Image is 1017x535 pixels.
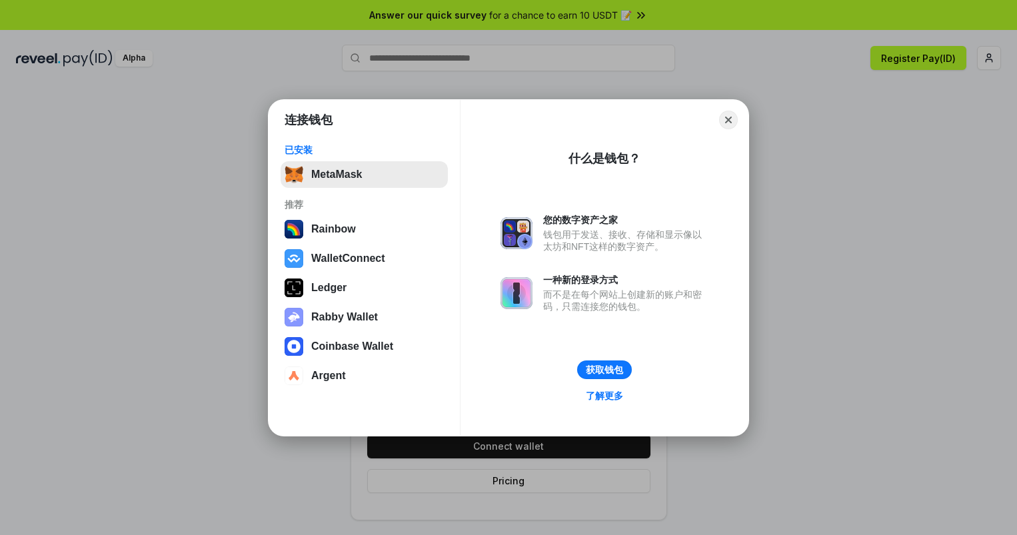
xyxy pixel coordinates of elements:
button: Rainbow [281,216,448,243]
div: 已安装 [285,144,444,156]
div: WalletConnect [311,253,385,265]
a: 了解更多 [578,387,631,404]
div: Argent [311,370,346,382]
div: 一种新的登录方式 [543,274,708,286]
button: WalletConnect [281,245,448,272]
button: Rabby Wallet [281,304,448,330]
button: 获取钱包 [577,360,632,379]
div: 推荐 [285,199,444,211]
button: MetaMask [281,161,448,188]
img: svg+xml,%3Csvg%20width%3D%2228%22%20height%3D%2228%22%20viewBox%3D%220%200%2028%2028%22%20fill%3D... [285,337,303,356]
button: Ledger [281,274,448,301]
div: MetaMask [311,169,362,181]
div: 钱包用于发送、接收、存储和显示像以太坊和NFT这样的数字资产。 [543,229,708,253]
img: svg+xml,%3Csvg%20xmlns%3D%22http%3A%2F%2Fwww.w3.org%2F2000%2Fsvg%22%20fill%3D%22none%22%20viewBox... [501,277,532,309]
div: Ledger [311,282,347,294]
h1: 连接钱包 [285,112,333,128]
img: svg+xml,%3Csvg%20width%3D%22120%22%20height%3D%22120%22%20viewBox%3D%220%200%20120%20120%22%20fil... [285,220,303,239]
div: 了解更多 [586,390,623,402]
div: 而不是在每个网站上创建新的账户和密码，只需连接您的钱包。 [543,288,708,312]
img: svg+xml,%3Csvg%20fill%3D%22none%22%20height%3D%2233%22%20viewBox%3D%220%200%2035%2033%22%20width%... [285,165,303,184]
img: svg+xml,%3Csvg%20xmlns%3D%22http%3A%2F%2Fwww.w3.org%2F2000%2Fsvg%22%20fill%3D%22none%22%20viewBox... [501,217,532,249]
div: 获取钱包 [586,364,623,376]
button: Argent [281,362,448,389]
img: svg+xml,%3Csvg%20xmlns%3D%22http%3A%2F%2Fwww.w3.org%2F2000%2Fsvg%22%20fill%3D%22none%22%20viewBox... [285,308,303,326]
div: Rainbow [311,223,356,235]
button: Coinbase Wallet [281,333,448,360]
div: 什么是钱包？ [568,151,640,167]
img: svg+xml,%3Csvg%20xmlns%3D%22http%3A%2F%2Fwww.w3.org%2F2000%2Fsvg%22%20width%3D%2228%22%20height%3... [285,278,303,297]
img: svg+xml,%3Csvg%20width%3D%2228%22%20height%3D%2228%22%20viewBox%3D%220%200%2028%2028%22%20fill%3D... [285,366,303,385]
button: Close [719,111,738,129]
img: svg+xml,%3Csvg%20width%3D%2228%22%20height%3D%2228%22%20viewBox%3D%220%200%2028%2028%22%20fill%3D... [285,249,303,268]
div: Rabby Wallet [311,311,378,323]
div: Coinbase Wallet [311,340,393,352]
div: 您的数字资产之家 [543,214,708,226]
